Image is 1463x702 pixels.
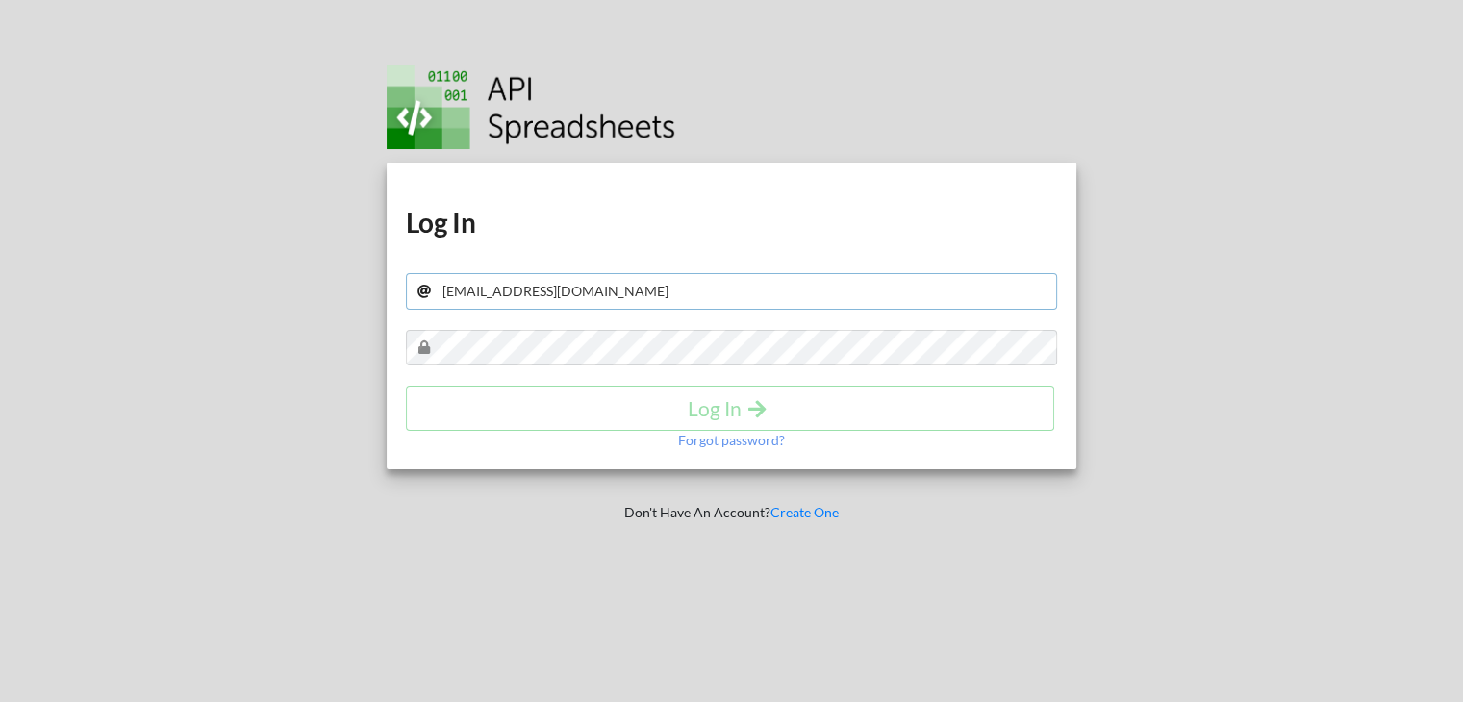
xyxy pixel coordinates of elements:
[678,431,785,450] p: Forgot password?
[406,205,1058,239] h1: Log In
[373,503,1091,522] p: Don't Have An Account?
[406,273,1058,310] input: Your Email
[387,65,675,149] img: Logo.png
[770,504,839,520] a: Create One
